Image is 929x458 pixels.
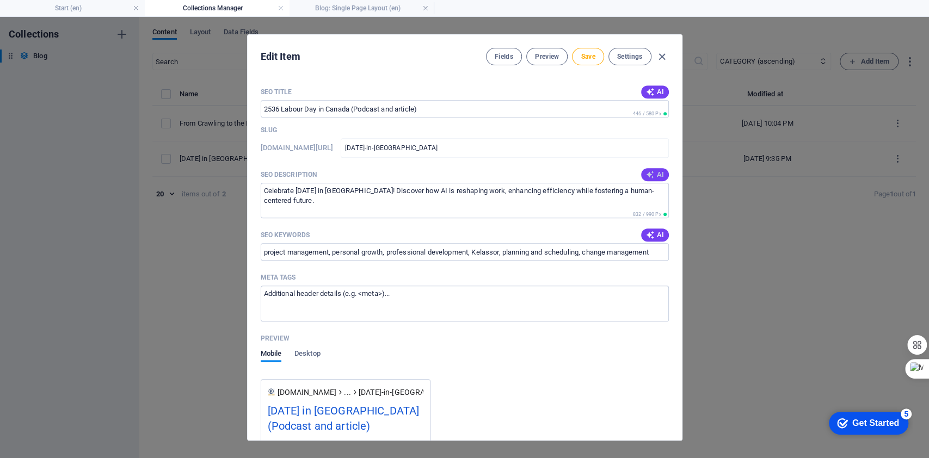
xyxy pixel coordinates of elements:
h4: Blog: Single Page Layout (en) [290,2,434,14]
h2: Edit Item [261,50,300,63]
button: AI [641,85,668,98]
p: Enter HTML code here that will be placed inside the <head> tags of your website. Please note that... [261,273,296,282]
img: kelassortablogo-dxv1Gvz48cCqSeuAPMsVBQ-tYJLexKdo5yDVJ11cknKxQ.png [268,388,275,395]
label: The text in search results and social media [261,170,317,179]
textarea: The text in search results and social media [261,183,669,218]
span: [DOMAIN_NAME] [278,387,337,398]
span: [DATE]-in-[GEOGRAPHIC_DATA] [359,387,467,398]
p: Preview of your page in search results [261,334,290,343]
div: [DATE] in [GEOGRAPHIC_DATA] (Podcast and article) [268,403,423,439]
div: 5 [78,2,89,13]
span: Calculated pixel length in search results [631,110,669,117]
button: Preview [526,48,568,65]
div: Get Started [29,12,76,22]
span: AI [645,231,664,239]
button: Fields [486,48,522,65]
span: Desktop [294,347,321,362]
span: Save [581,52,595,61]
input: The page title in search results and browser tabs [261,100,669,117]
button: Settings [608,48,651,65]
p: SEO Description [261,170,317,179]
textarea: Meta tags [261,286,669,321]
button: Save [572,48,604,65]
span: Mobile [261,347,282,362]
span: 446 / 580 Px [633,111,661,116]
span: 832 / 990 Px [633,212,661,217]
button: AI [641,168,668,181]
span: Fields [495,52,513,61]
label: The page title in search results and browser tabs [261,88,292,96]
h4: Collections Manager [145,2,290,14]
p: SEO Keywords [261,231,310,239]
span: Preview [535,52,559,61]
h6: Slug is the URL under which this item can be found, so it must be unique. [261,141,334,154]
span: ... [344,387,350,398]
span: Settings [617,52,643,61]
p: Slug [261,126,277,134]
span: AI [645,88,664,96]
span: Calculated pixel length in search results [631,211,669,218]
div: Preview [261,350,321,370]
span: AI [645,170,664,179]
button: AI [641,228,668,242]
div: Get Started 5 items remaining, 0% complete [6,5,85,28]
p: SEO Title [261,88,292,96]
